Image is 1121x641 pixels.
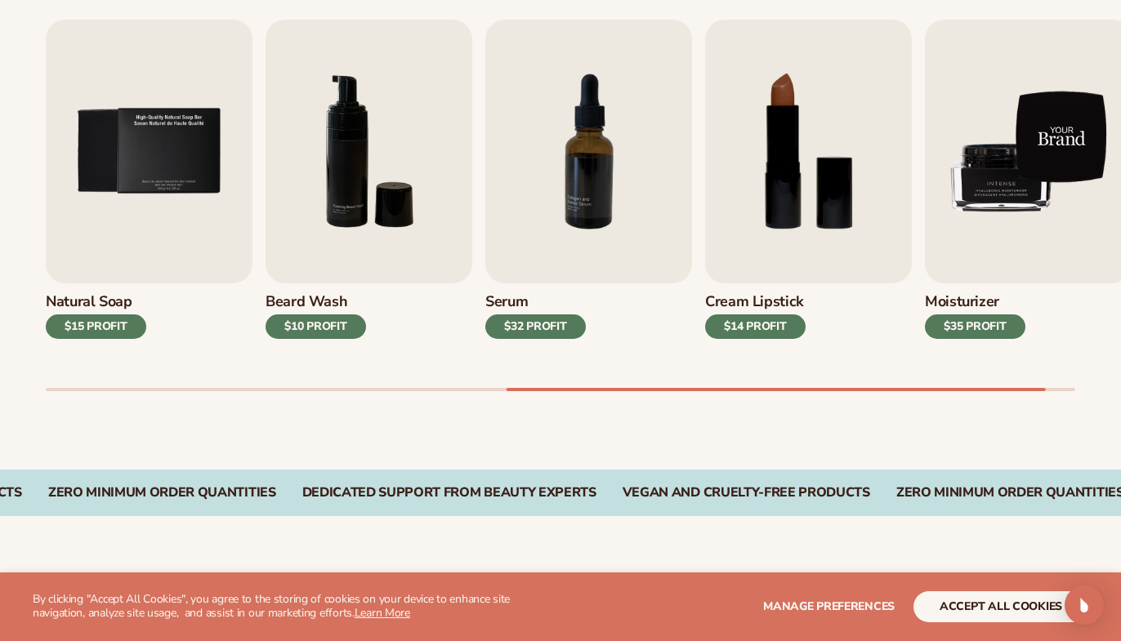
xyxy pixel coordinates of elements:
[266,293,366,311] h3: Beard Wash
[623,485,870,501] div: Vegan and Cruelty-Free Products
[485,20,692,362] a: 7 / 9
[913,591,1088,622] button: accept all cookies
[485,314,586,339] div: $32 PROFIT
[48,485,276,501] div: ZERO MINIMUM ORDER QUANTITIES
[33,593,561,621] p: By clicking "Accept All Cookies", you agree to the storing of cookies on your device to enhance s...
[925,314,1025,339] div: $35 PROFIT
[705,293,806,311] h3: Cream Lipstick
[925,293,1025,311] h3: Moisturizer
[46,20,252,362] a: 5 / 9
[485,293,586,311] h3: Serum
[46,293,146,311] h3: Natural Soap
[302,485,596,501] div: DEDICATED SUPPORT FROM BEAUTY EXPERTS
[763,599,895,614] span: Manage preferences
[266,314,366,339] div: $10 PROFIT
[705,20,912,362] a: 8 / 9
[266,20,472,362] a: 6 / 9
[763,591,895,622] button: Manage preferences
[46,314,146,339] div: $15 PROFIT
[355,605,410,621] a: Learn More
[705,314,806,339] div: $14 PROFIT
[1065,585,1104,625] div: Open Intercom Messenger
